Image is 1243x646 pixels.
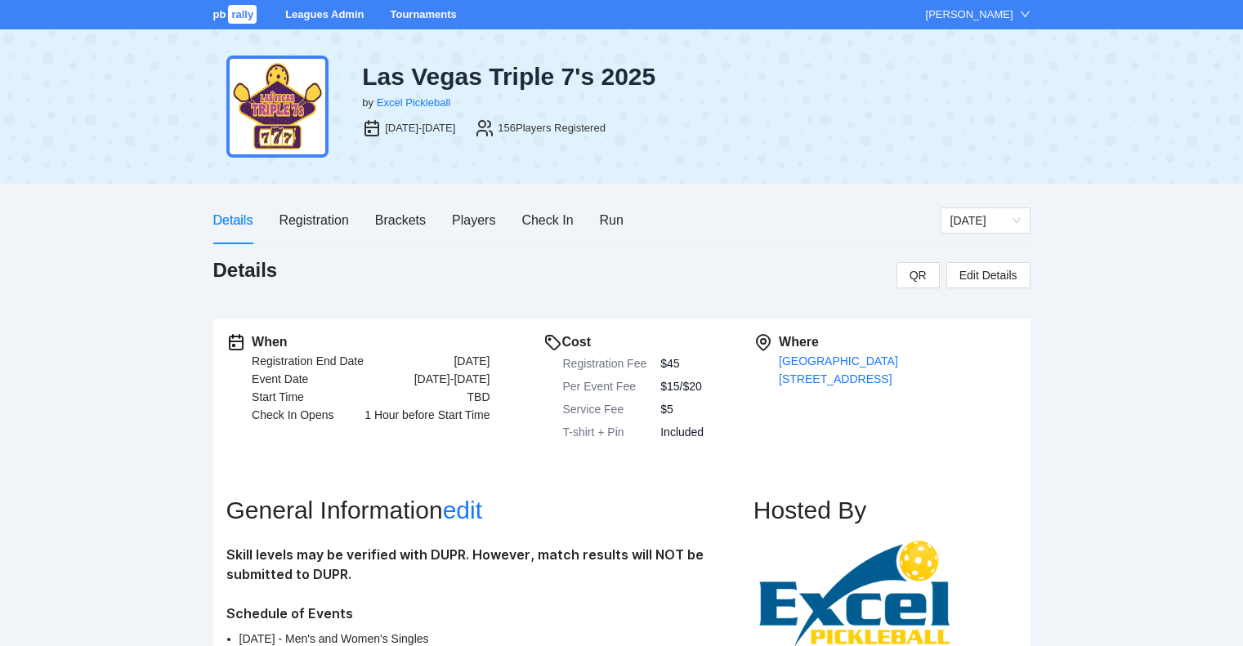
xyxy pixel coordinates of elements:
h1: Details [213,257,278,283]
a: [GEOGRAPHIC_DATA][STREET_ADDRESS] [779,354,898,385]
a: pbrally [213,8,260,20]
td: $15/$20 [660,375,704,398]
div: Players [452,210,495,230]
span: rally [228,5,257,24]
div: Cost [562,332,705,352]
div: TBD [467,388,490,406]
a: edit [443,497,482,523]
span: pb [213,8,226,20]
div: Run [600,210,624,230]
td: $5 [660,398,704,421]
div: [DATE]-[DATE] [414,370,490,388]
h3: Schedule of Events [226,604,717,623]
div: When [252,332,490,352]
h3: Skill levels may be verified with DUPR. However, match results will NOT be submitted to DUPR. [226,545,717,584]
h2: Hosted By [753,496,1017,525]
th: Per Event Fee [562,375,660,398]
span: QR [910,266,927,284]
th: Registration Fee [562,352,660,375]
a: Leagues Admin [285,8,364,20]
div: Check In [521,210,573,230]
button: QR [896,262,940,288]
div: Registration End Date [252,352,364,370]
div: Las Vegas Triple 7's 2025 [362,62,744,91]
span: Friday [950,208,1021,233]
div: by [362,95,373,111]
a: Tournaments [390,8,456,20]
div: [PERSON_NAME] [926,7,1013,23]
td: $45 [660,352,704,375]
a: Excel Pickleball [377,96,450,109]
img: tiple-sevens-24.png [226,56,329,158]
h2: General Information [226,496,753,525]
div: Details [213,210,253,230]
div: [DATE] [454,352,490,370]
th: Service Fee [562,398,660,421]
th: T-shirt + Pin [562,421,660,443]
div: Where [779,332,1017,352]
span: Edit Details [959,266,1017,284]
div: Registration [279,210,348,230]
div: Start Time [252,388,304,406]
div: [DATE]-[DATE] [385,120,455,136]
div: Brackets [375,210,426,230]
div: 1 Hour before Start Time [364,406,490,424]
td: Included [660,421,704,443]
div: Event Date [252,370,308,388]
span: down [1020,9,1031,20]
button: Edit Details [946,262,1031,288]
div: Check In Opens [252,406,333,424]
div: 156 Players Registered [498,120,606,136]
